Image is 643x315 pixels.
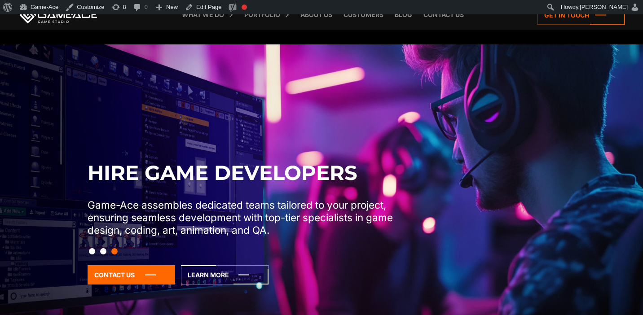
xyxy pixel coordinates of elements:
div: Focus keyphrase not set [242,4,247,10]
button: Slide 2 [100,244,106,259]
span: [PERSON_NAME] [580,4,628,10]
button: Slide 1 [89,244,95,259]
button: Slide 3 [111,244,118,259]
p: Game-Ace assembles dedicated teams tailored to your project, ensuring seamless development with t... [88,199,401,236]
h2: Hire Game Developers [88,159,401,186]
a: Contact Us [88,265,175,284]
a: Get in touch [537,5,625,25]
a: Learn More [181,265,269,284]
